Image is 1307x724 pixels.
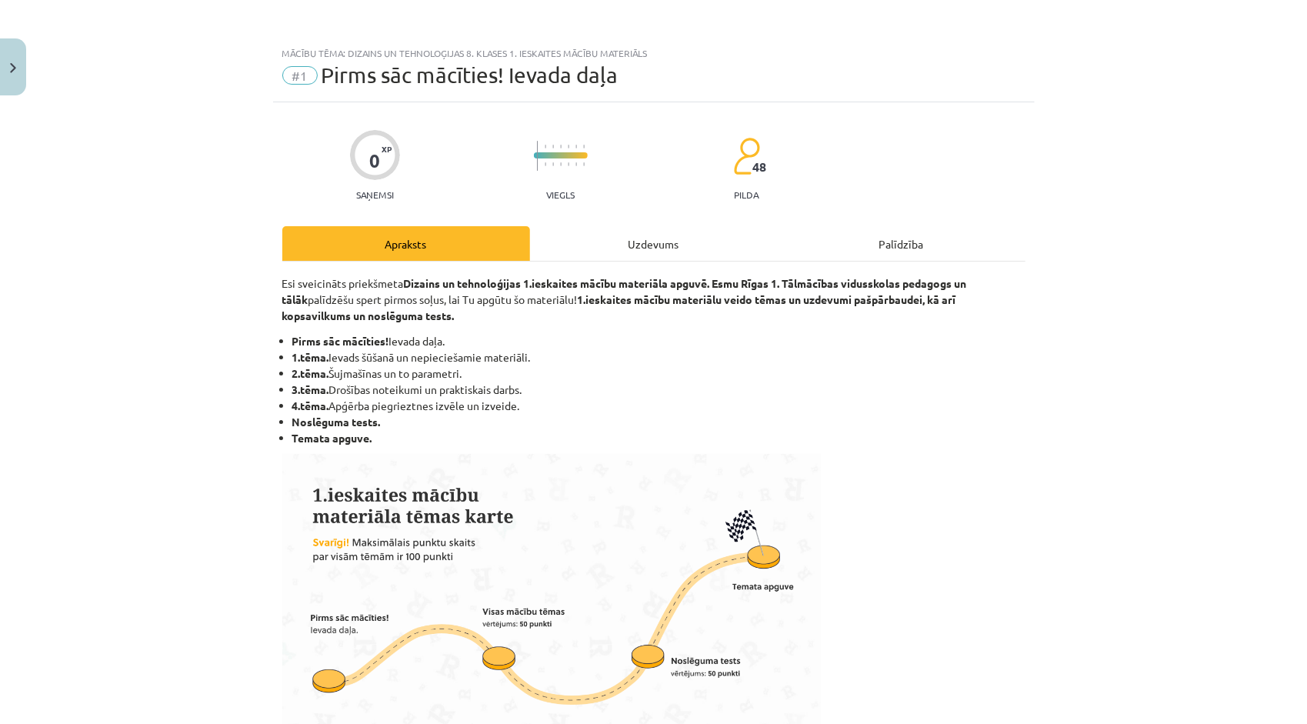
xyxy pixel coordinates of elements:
b: Pirms sāc mācīties! [292,334,389,348]
img: icon-short-line-57e1e144782c952c97e751825c79c345078a6d821885a25fce030b3d8c18986b.svg [575,145,577,148]
p: pilda [734,189,759,200]
img: icon-short-line-57e1e144782c952c97e751825c79c345078a6d821885a25fce030b3d8c18986b.svg [568,145,569,148]
b: 3.tēma. [292,382,329,396]
div: Uzdevums [530,226,778,261]
span: #1 [282,66,318,85]
img: icon-short-line-57e1e144782c952c97e751825c79c345078a6d821885a25fce030b3d8c18986b.svg [560,162,562,166]
p: Esi sveicināts priekšmeta palīdzēšu spert pirmos soļus, lai Tu apgūtu šo materiālu! [282,275,1025,324]
div: Apraksts [282,226,530,261]
span: 48 [752,160,766,174]
div: Mācību tēma: Dizains un tehnoloģijas 8. klases 1. ieskaites mācību materiāls [282,48,1025,58]
b: Noslēguma tests. [292,415,381,429]
p: Viegls [546,189,575,200]
img: icon-long-line-d9ea69661e0d244f92f715978eff75569469978d946b2353a9bb055b3ed8787d.svg [537,141,538,171]
p: Saņemsi [350,189,400,200]
img: icon-short-line-57e1e144782c952c97e751825c79c345078a6d821885a25fce030b3d8c18986b.svg [575,162,577,166]
img: icon-short-line-57e1e144782c952c97e751825c79c345078a6d821885a25fce030b3d8c18986b.svg [583,162,585,166]
li: Šujmašīnas un to parametri. [292,365,1025,382]
img: icon-short-line-57e1e144782c952c97e751825c79c345078a6d821885a25fce030b3d8c18986b.svg [545,145,546,148]
span: XP [382,145,392,153]
strong: 1.ieskaites mācību materiālu veido tēmas un uzdevumi pašpārbaudei, kā arī kopsavilkums un noslēgu... [282,292,956,322]
img: icon-short-line-57e1e144782c952c97e751825c79c345078a6d821885a25fce030b3d8c18986b.svg [552,162,554,166]
li: Ievada daļa. [292,333,1025,349]
img: icon-short-line-57e1e144782c952c97e751825c79c345078a6d821885a25fce030b3d8c18986b.svg [560,145,562,148]
img: icon-short-line-57e1e144782c952c97e751825c79c345078a6d821885a25fce030b3d8c18986b.svg [568,162,569,166]
b: 2.tēma. [292,366,329,380]
li: Apģērba piegrieztnes izvēle un izveide. [292,398,1025,414]
li: Drošības noteikumi un praktiskais darbs. [292,382,1025,398]
img: icon-short-line-57e1e144782c952c97e751825c79c345078a6d821885a25fce030b3d8c18986b.svg [583,145,585,148]
li: Ievads šūšanā un nepieciešamie materiāli. [292,349,1025,365]
img: students-c634bb4e5e11cddfef0936a35e636f08e4e9abd3cc4e673bd6f9a4125e45ecb1.svg [733,137,760,175]
b: 1.tēma. [292,350,329,364]
img: icon-close-lesson-0947bae3869378f0d4975bcd49f059093ad1ed9edebbc8119c70593378902aed.svg [10,63,16,73]
div: Palīdzība [778,226,1025,261]
b: Temata apguve. [292,431,372,445]
span: Pirms sāc mācīties! Ievada daļa [322,62,618,88]
strong: Dizains un tehnoloģijas 1.ieskaites mācību materiāla apguvē. Esmu Rīgas 1. Tālmācības vidusskolas... [282,276,967,306]
div: 0 [369,150,380,172]
img: icon-short-line-57e1e144782c952c97e751825c79c345078a6d821885a25fce030b3d8c18986b.svg [545,162,546,166]
img: icon-short-line-57e1e144782c952c97e751825c79c345078a6d821885a25fce030b3d8c18986b.svg [552,145,554,148]
b: 4.tēma. [292,399,329,412]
